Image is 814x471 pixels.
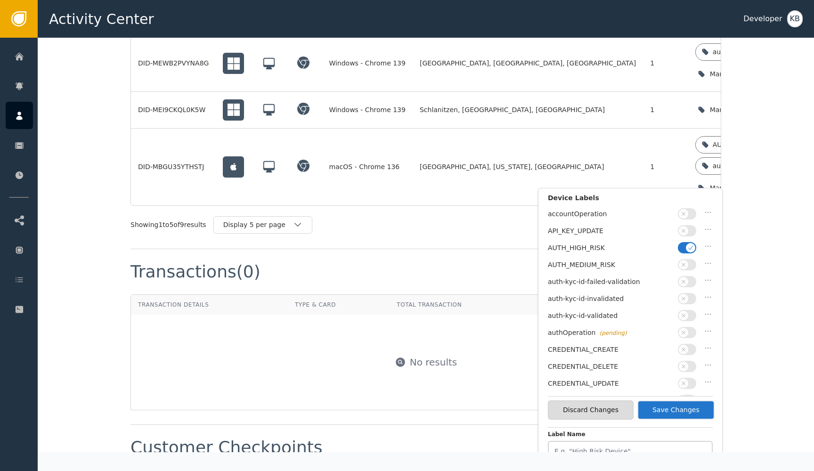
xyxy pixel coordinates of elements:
button: Display 5 per page [213,216,312,234]
div: Manage device labels [710,183,784,193]
div: AUTH_HIGH_RISK [713,140,770,150]
div: No results [410,355,457,369]
span: [GEOGRAPHIC_DATA], [US_STATE], [GEOGRAPHIC_DATA] [420,162,604,172]
div: API_KEY_UPDATE [548,226,673,236]
button: Save Changes [637,400,715,420]
th: Transaction Details [131,295,288,315]
div: Windows - Chrome 139 [329,105,406,115]
div: authOperation [713,161,761,171]
div: auth-kyc-id-validated [713,47,782,57]
div: macOS - Chrome 136 [329,162,406,172]
div: auth-kyc-id-invalidated [548,294,673,304]
th: Type & Card [288,295,390,315]
span: Schlanitzen, [GEOGRAPHIC_DATA], [GEOGRAPHIC_DATA] [420,105,605,115]
div: Developer [743,13,782,24]
div: auth-kyc-id-failed-validation [548,277,673,287]
div: DEVICE_SEEN_ONCE [548,396,673,406]
span: (pending) [600,330,627,336]
div: DID-MEI9CKQL0K5W [138,105,209,115]
div: 1 [650,162,681,172]
div: DID-MBGU35YTHSTJ [138,162,209,172]
div: Transactions (0) [130,263,260,280]
div: AUTH_HIGH_RISK [548,243,673,253]
div: authOperation [548,328,673,338]
div: auth-kyc-id-validated [548,311,673,321]
div: accountOperation [548,209,673,219]
div: CREDENTIAL_UPDATE [548,379,673,389]
div: Device Labels [548,193,713,208]
div: CREDENTIAL_CREATE [548,345,673,355]
div: Customer Checkpoints [130,439,323,456]
div: CREDENTIAL_DELETE [548,362,673,372]
input: E.g. "High Risk Device" [548,441,713,462]
th: Total Transaction [390,295,536,315]
button: Manage device labels [695,179,800,198]
div: Manage device labels [710,105,784,115]
div: DID-MEWB2PVYNA8G [138,58,209,68]
span: Activity Center [49,8,154,30]
div: Display 5 per page [223,220,293,230]
div: 1 [650,105,681,115]
div: 1 [650,58,681,68]
label: Label Name [548,430,713,441]
button: KB [787,10,803,27]
th: External Transaction ID [536,295,721,315]
div: Manage device labels [710,69,784,79]
div: AUTH_MEDIUM_RISK [548,260,673,270]
button: Discard Changes [548,400,634,420]
button: Manage device labels [695,65,800,84]
div: Showing 1 to 5 of 9 results [130,220,206,230]
button: Manage device labels [695,100,800,120]
span: [GEOGRAPHIC_DATA], [GEOGRAPHIC_DATA], [GEOGRAPHIC_DATA] [420,58,636,68]
div: Windows - Chrome 139 [329,58,406,68]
